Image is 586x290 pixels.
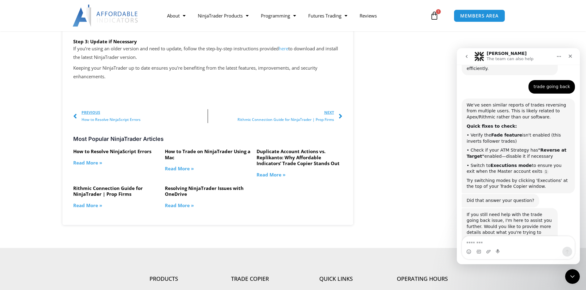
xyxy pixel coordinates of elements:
p: Keeping your NinjaTrader up to date ensures you’re benefiting from the latest features, improveme... [73,64,342,81]
a: NextRithmic Connection Guide for NinjaTrader | Prop Firms [208,109,342,123]
a: Reviews [353,9,383,23]
nav: Menu [161,9,429,23]
span: MEMBERS AREA [460,14,499,18]
div: Post Navigation [73,109,342,123]
h4: Products [121,276,207,282]
a: Read more about How to Resolve NinjaScript Errors [73,160,102,166]
span: Previous [82,109,141,116]
a: Read more about Duplicate Account Actions vs. Replikanto: Why Affordable Indicators’ Trade Copier... [257,172,285,178]
span: How to Resolve NinjaScript Errors [82,116,141,123]
h3: Most Popular NinjaTrader Articles [73,135,342,142]
a: Read more about How to Trade on NinjaTrader Using a Mac [165,165,194,172]
a: Futures Trading [302,9,353,23]
h4: Operating Hours [379,276,465,282]
span: 1 [436,9,441,14]
img: LogoAI | Affordable Indicators – NinjaTrader [73,5,139,27]
a: Resolving NinjaTrader Issues with OneDrive [165,185,244,197]
h4: Trade Copier [207,276,293,282]
a: Read more about Rithmic Connection Guide for NinjaTrader | Prop Firms [73,202,102,208]
a: NinjaTrader Products [192,9,255,23]
iframe: Intercom live chat [565,269,580,284]
a: About [161,9,192,23]
a: Read more about Resolving NinjaTrader Issues with OneDrive [165,202,194,208]
h6: Step 3: Update if Necessary [73,39,342,44]
a: Programming [255,9,302,23]
a: Duplicate Account Actions vs. Replikanto: Why Affordable Indicators’ Trade Copier Stands Out [257,148,340,166]
a: PreviousHow to Resolve NinjaScript Errors [73,109,208,123]
span: Next [237,109,334,116]
a: here [279,45,288,52]
a: MEMBERS AREA [454,10,505,22]
iframe: Intercom live chat [457,48,580,264]
span: Rithmic Connection Guide for NinjaTrader | Prop Firms [237,116,334,123]
a: How to Resolve NinjaScript Errors [73,148,151,154]
a: 1 [421,7,448,25]
a: Rithmic Connection Guide for NinjaTrader | Prop Firms [73,185,143,197]
p: If you’re using an older version and need to update, follow the step-by-step instructions provide... [73,44,342,62]
h4: Quick Links [293,276,379,282]
a: How to Trade on NinjaTrader Using a Mac [165,148,250,160]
